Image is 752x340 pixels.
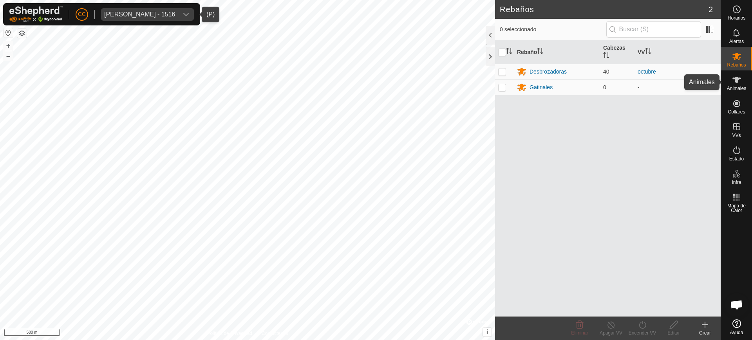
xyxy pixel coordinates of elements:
[634,41,721,64] th: VV
[500,5,709,14] h2: Rebaños
[725,293,748,317] div: Chat abierto
[595,329,627,336] div: Apagar VV
[709,4,713,15] span: 2
[4,28,13,38] button: Restablecer Mapa
[486,329,488,335] span: i
[530,68,567,76] div: Desbrozadoras
[638,68,656,75] a: octubre
[4,51,13,61] button: –
[537,49,543,55] p-sorticon: Activar para ordenar
[732,133,741,138] span: VVs
[727,86,746,91] span: Animales
[689,329,721,336] div: Crear
[730,330,743,335] span: Ayuda
[728,110,745,114] span: Collares
[728,16,745,20] span: Horarios
[78,10,86,18] span: CC
[645,49,651,55] p-sorticon: Activar para ordenar
[606,21,701,38] input: Buscar (S)
[500,25,606,34] span: 0 seleccionado
[721,316,752,338] a: Ayuda
[603,68,609,75] span: 40
[514,41,600,64] th: Rebaño
[17,29,27,38] button: Capas del Mapa
[207,330,252,337] a: Política de Privacidad
[732,180,741,185] span: Infra
[603,53,609,59] p-sorticon: Activar para ordenar
[571,330,588,336] span: Eliminar
[658,329,689,336] div: Editar
[104,11,175,18] div: [PERSON_NAME] - 1516
[483,328,492,336] button: i
[101,8,178,21] span: Oliver Castedo Vega - 1516
[262,330,288,337] a: Contáctenos
[729,39,744,44] span: Alertas
[178,8,194,21] div: dropdown trigger
[723,203,750,213] span: Mapa de Calor
[603,84,606,90] span: 0
[600,41,634,64] th: Cabezas
[729,157,744,161] span: Estado
[627,329,658,336] div: Encender VV
[530,83,553,92] div: Gatinales
[634,79,721,95] td: -
[4,41,13,50] button: +
[727,63,746,67] span: Rebaños
[506,49,512,55] p-sorticon: Activar para ordenar
[9,6,63,22] img: Logo Gallagher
